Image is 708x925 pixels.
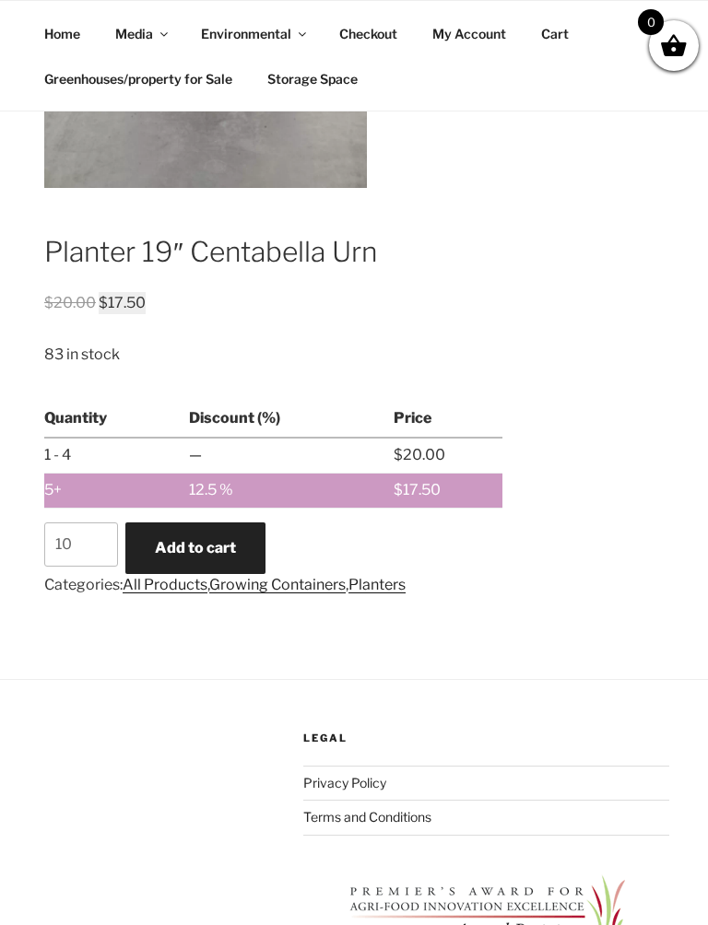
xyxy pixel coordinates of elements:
span: $ [394,481,403,498]
span: — [189,446,202,463]
span: Price [394,409,431,427]
a: Storage Space [251,56,373,101]
span: $ [44,294,53,311]
span: Categories: , , [44,576,406,593]
span: 12.5 % [189,481,233,498]
span: $ [394,446,403,463]
h1: Planter 19″ Centabella Urn [44,232,502,271]
span: $ [99,294,108,311]
nav: Legal [303,766,669,836]
span: 20.00 [44,294,96,311]
p: 83 in stock [44,344,502,366]
a: My Account [416,11,522,56]
button: Add to cart [125,522,265,574]
input: Product quantity [44,522,118,567]
a: Planters [348,576,406,593]
a: Greenhouses/property for Sale [28,56,248,101]
span: Quantity [44,409,107,427]
span: Discount (%) [189,409,280,427]
bdi: 17.50 [394,481,441,498]
a: Growing Containers [209,576,346,593]
a: Checkout [323,11,413,56]
a: Terms and Conditions [303,809,431,825]
span: 5+ [44,481,62,498]
bdi: 20.00 [394,446,445,463]
a: All Products [123,576,207,593]
a: Media [99,11,182,56]
h2: Legal [303,732,669,745]
span: 0 [638,9,664,35]
span: 17.50 [99,294,146,311]
a: Privacy Policy [303,775,386,790]
a: Home [28,11,96,56]
a: Environmental [184,11,320,56]
a: Cart [525,11,584,56]
span: 1 - 4 [44,446,71,463]
nav: Top Menu [28,11,664,101]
